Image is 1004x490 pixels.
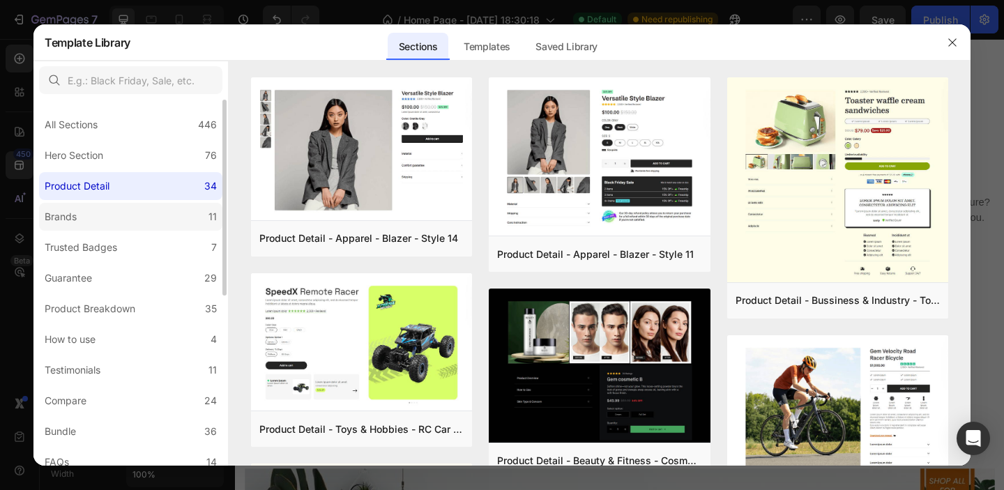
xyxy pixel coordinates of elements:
input: E.g.: Black Friday, Sale, etc. [39,66,222,94]
div: 11 [208,362,217,378]
div: furniture removal [638,137,826,162]
div: Product Detail - Beauty & Fitness - Cosmetic - Style 17 [497,452,701,469]
img: pd30.png [251,273,472,413]
h2: Template Library [45,24,130,61]
div: Testimonials [45,362,100,378]
div: 35 [205,300,217,317]
div: 76 [205,147,217,164]
div: Product Detail [45,178,109,194]
img: pd16.png [489,77,710,238]
div: 4 [211,331,217,348]
div: 24 [204,392,217,409]
img: pd19.png [251,77,472,223]
div: Sections [388,33,448,61]
div: best delivery options [429,137,617,162]
div: 11 [208,208,217,225]
div: We ship every single order for free, with no minimums or tiers whatsoever. [429,168,617,221]
p: shop the room [143,323,694,339]
div: 34 [204,178,217,194]
div: Guarantee [45,270,92,286]
p: Nature’s Call [143,348,694,385]
div: 446 [198,116,217,133]
img: Alt Image [289,72,338,121]
div: We use the finest non-toxic organic materials from our own farms. [220,168,408,204]
div: Product Detail - Bussiness & Industry - Toaster - Style 33 [736,292,940,309]
div: Trusted Badges [45,239,117,256]
img: Alt Image [708,72,756,121]
img: pd33.png [727,77,948,285]
div: best for you [10,137,199,162]
p: If you’re looking for a way to freshen up - our latest summer furniture collection has everything... [143,393,694,427]
img: Alt Image [80,72,129,121]
div: Bundle [45,423,76,440]
div: Hero Section [45,147,103,164]
div: No longer need a piece of furniture? We’ll take it and recycle it for you. [638,168,826,204]
div: How to use [45,331,96,348]
img: pr12.png [489,289,710,445]
div: Templates [452,33,522,61]
div: Product Detail - Apparel - Blazer - Style 11 [497,246,694,263]
div: Open Intercom Messenger [957,422,990,455]
div: Compare [45,392,86,409]
div: 29 [204,270,217,286]
div: Saved Library [524,33,609,61]
div: best for the planet [220,137,408,162]
div: Make your dream home come to life, with your personal GemHome designer. [10,168,199,221]
div: 7 [211,239,217,256]
div: 36 [204,423,217,440]
img: Alt Image [499,72,547,121]
div: Product Breakdown [45,300,135,317]
div: Brands [45,208,77,225]
div: FAQs [45,454,69,470]
div: Product Detail - Apparel - Blazer - Style 14 [259,230,458,247]
div: 14 [206,454,217,470]
div: Product Detail - Toys & Hobbies - RC Car - Style 30 [259,421,464,438]
div: All Sections [45,116,98,133]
